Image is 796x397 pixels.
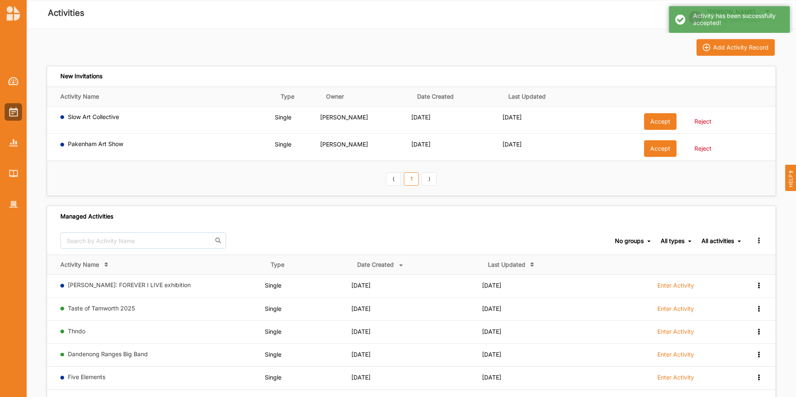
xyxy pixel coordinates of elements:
[275,141,291,148] span: Single
[502,141,522,148] span: [DATE]
[411,141,430,148] span: [DATE]
[488,261,525,268] div: Last Updated
[5,72,22,90] a: Dashboard
[385,171,438,185] div: Pagination Navigation
[60,261,99,268] div: Activity Name
[5,165,22,182] a: Library
[68,113,271,121] label: Slow Art Collective
[502,114,522,121] span: [DATE]
[351,282,371,289] span: [DATE]
[696,39,775,56] button: iconAdd Activity Record
[703,44,710,51] img: icon
[357,261,394,268] div: Date Created
[320,87,411,106] th: Owner
[60,213,113,220] div: Managed Activities
[60,232,226,249] input: Search by Activity Name
[657,305,694,317] a: Enter Activity
[657,305,694,313] label: Enter Activity
[351,374,371,381] span: [DATE]
[351,305,371,312] span: [DATE]
[68,328,85,335] a: Thndo
[694,145,711,152] label: Reject
[713,44,769,51] div: Add Activity Record
[661,237,684,245] div: All types
[351,351,371,358] span: [DATE]
[9,201,18,208] img: Organisation
[482,351,501,358] span: [DATE]
[68,281,191,288] a: [PERSON_NAME]: FOREVER I LIVE exhibition
[5,134,22,151] a: Reports
[265,351,281,358] span: Single
[482,328,501,335] span: [DATE]
[701,237,734,245] div: All activities
[265,305,281,312] span: Single
[48,6,85,20] label: Activities
[265,374,281,381] span: Single
[265,328,281,335] span: Single
[694,118,711,125] label: Reject
[657,282,694,289] label: Enter Activity
[422,172,437,186] a: Next item
[482,305,501,312] span: [DATE]
[657,328,694,340] a: Enter Activity
[657,328,694,335] label: Enter Activity
[320,141,368,148] span: [PERSON_NAME]
[275,87,320,106] th: Type
[320,114,368,121] span: [PERSON_NAME]
[9,107,18,117] img: Activities
[265,255,351,275] th: Type
[351,328,371,335] span: [DATE]
[265,282,281,289] span: Single
[657,350,694,363] a: Enter Activity
[60,93,269,100] div: Activity Name
[502,87,594,106] th: Last Updated
[8,77,19,85] img: Dashboard
[411,87,502,106] th: Date Created
[404,172,419,186] a: 1
[386,172,401,186] a: Previous item
[7,6,20,21] img: logo
[68,350,148,357] a: Dandenong Ranges Big Band
[5,103,22,121] a: Activities
[9,139,18,146] img: Reports
[657,351,694,358] label: Enter Activity
[60,72,102,80] div: New Invitations
[644,140,677,157] button: Accept
[693,12,784,27] div: Activity has been successfully accepted!
[482,282,501,289] span: [DATE]
[68,373,105,380] a: Five Elements
[275,114,291,121] span: Single
[657,373,694,386] a: Enter Activity
[68,305,135,312] a: Taste of Tamworth 2025
[657,374,694,381] label: Enter Activity
[615,237,644,245] div: No groups
[482,374,501,381] span: [DATE]
[5,196,22,213] a: Organisation
[657,281,694,294] a: Enter Activity
[411,114,430,121] span: [DATE]
[644,113,677,130] button: Accept
[68,140,271,148] label: Pakenham Art Show
[9,170,18,177] img: Library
